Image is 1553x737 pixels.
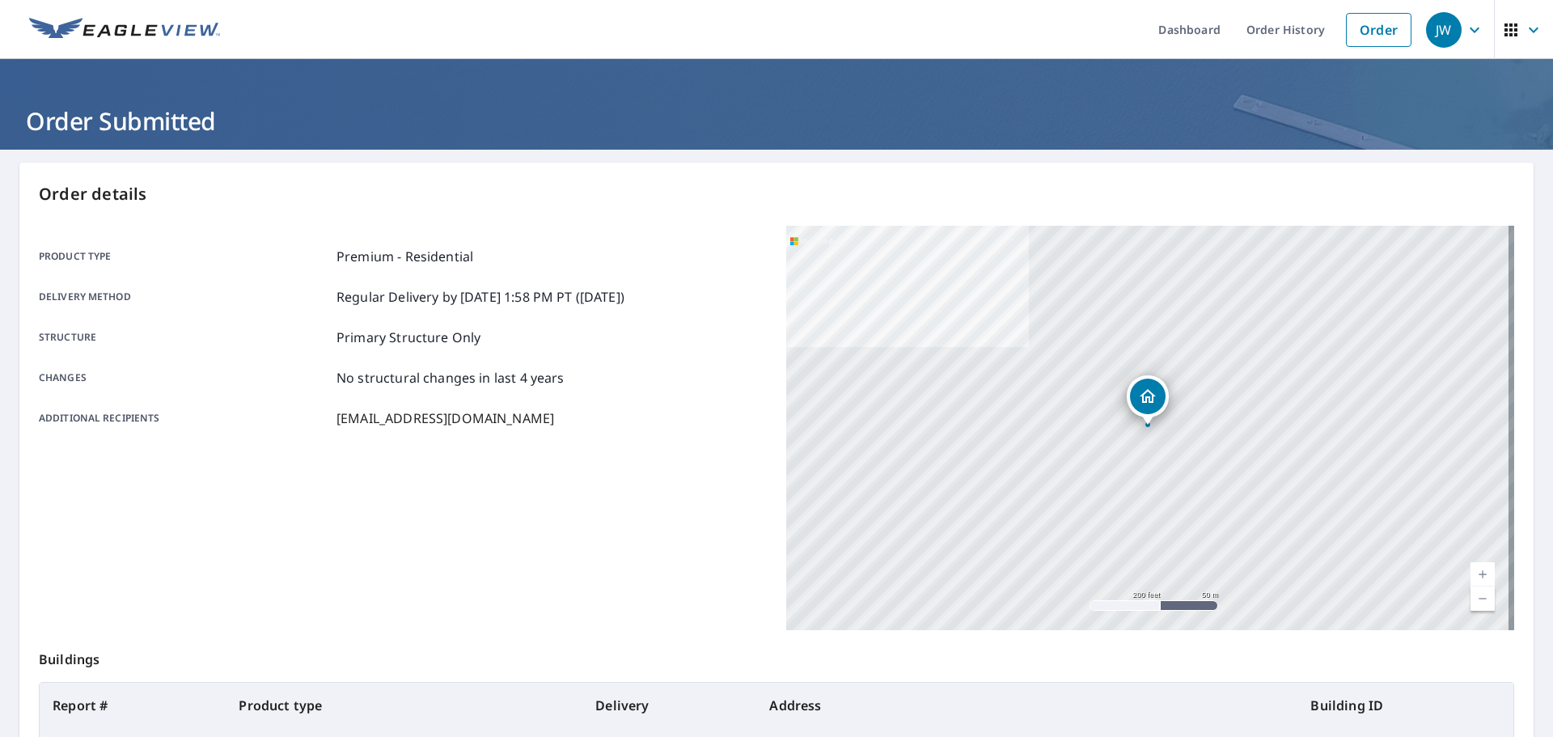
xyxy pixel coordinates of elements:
[39,247,330,266] p: Product type
[226,683,582,728] th: Product type
[336,409,554,428] p: [EMAIL_ADDRESS][DOMAIN_NAME]
[40,683,226,728] th: Report #
[1346,13,1411,47] a: Order
[39,287,330,307] p: Delivery method
[39,182,1514,206] p: Order details
[1127,375,1169,426] div: Dropped pin, building 1, Residential property, 3807 GALLINGER LOOP NW EDMONTON AB T5T4G5
[336,368,565,388] p: No structural changes in last 4 years
[336,328,480,347] p: Primary Structure Only
[19,104,1534,138] h1: Order Submitted
[29,18,220,42] img: EV Logo
[39,409,330,428] p: Additional recipients
[1426,12,1462,48] div: JW
[1470,562,1495,587] a: Current Level 17, Zoom In
[39,368,330,388] p: Changes
[336,247,473,266] p: Premium - Residential
[1470,587,1495,611] a: Current Level 17, Zoom Out
[1297,683,1513,728] th: Building ID
[756,683,1297,728] th: Address
[582,683,756,728] th: Delivery
[39,328,330,347] p: Structure
[39,630,1514,682] p: Buildings
[336,287,624,307] p: Regular Delivery by [DATE] 1:58 PM PT ([DATE])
